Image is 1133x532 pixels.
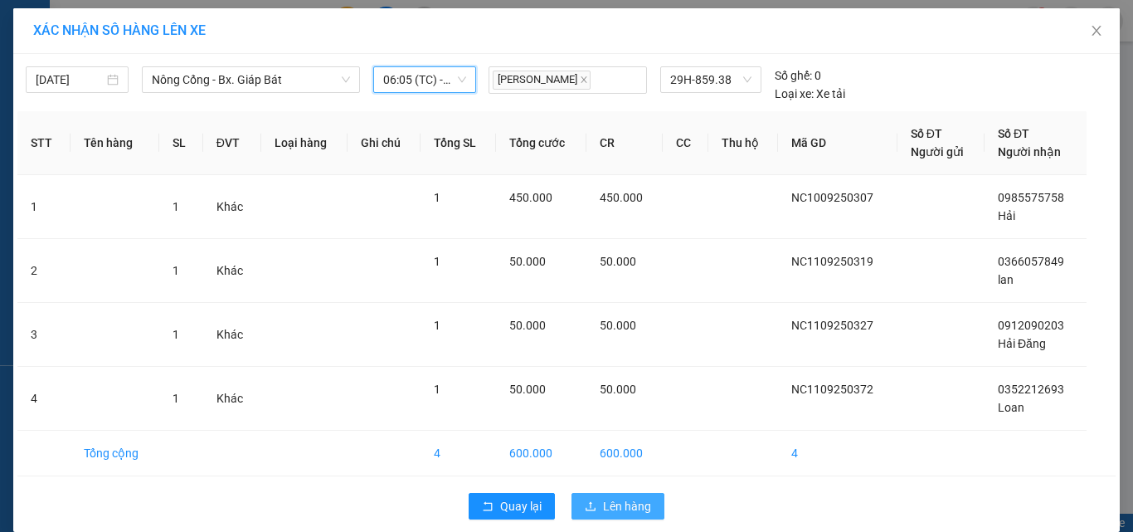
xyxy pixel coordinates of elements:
span: 1 [434,255,440,268]
div: 0 [775,66,821,85]
span: 50.000 [600,383,636,396]
th: SL [159,111,203,175]
span: Số ĐT [998,127,1029,140]
span: upload [585,500,596,514]
span: Loan [998,401,1024,414]
span: 1 [434,383,440,396]
span: SĐT XE [59,71,113,88]
td: Khác [203,303,261,367]
span: [PERSON_NAME] [493,71,591,90]
td: 1 [17,175,71,239]
span: Hải [998,209,1015,222]
span: Người gửi [911,145,964,159]
th: Mã GD [778,111,897,175]
td: Khác [203,175,261,239]
span: Hải Đăng [998,337,1046,350]
span: 450.000 [509,191,552,204]
span: close [1090,24,1103,37]
span: 1 [173,264,179,277]
span: 29H-859.38 [670,67,751,92]
span: 0912090203 [998,319,1064,332]
td: 4 [421,431,496,476]
th: Tổng cước [496,111,586,175]
span: 1 [434,319,440,332]
td: Tổng cộng [71,431,159,476]
span: NC1009250307 [791,191,873,204]
th: Tổng SL [421,111,496,175]
td: 4 [17,367,71,431]
span: close [580,76,588,84]
span: Lên hàng [603,497,651,515]
span: 450.000 [600,191,643,204]
td: 4 [778,431,897,476]
span: 0366057849 [998,255,1064,268]
span: 0985575758 [998,191,1064,204]
input: 11/09/2025 [36,71,104,89]
span: 50.000 [509,319,546,332]
div: Xe tải [775,85,845,103]
button: uploadLên hàng [571,493,664,520]
span: Nông Cống - Bx. Giáp Bát [152,67,350,92]
th: Loại hàng [261,111,348,175]
span: lan [998,273,1014,286]
span: 50.000 [600,319,636,332]
th: STT [17,111,71,175]
th: CR [586,111,663,175]
span: 50.000 [600,255,636,268]
span: Số ghế: [775,66,812,85]
th: ĐVT [203,111,261,175]
td: 3 [17,303,71,367]
span: Số ĐT [911,127,942,140]
th: Ghi chú [348,111,421,175]
span: 1 [173,392,179,405]
strong: PHIẾU BIÊN NHẬN [42,91,133,127]
span: 50.000 [509,255,546,268]
button: Close [1073,8,1120,55]
strong: CHUYỂN PHÁT NHANH ĐÔNG LÝ [36,13,140,67]
th: Tên hàng [71,111,159,175]
span: Loại xe: [775,85,814,103]
span: Người nhận [998,145,1061,159]
span: NC1109250372 [142,67,241,85]
span: rollback [482,500,494,514]
td: Khác [203,367,261,431]
td: Khác [203,239,261,303]
span: 1 [173,200,179,213]
span: down [341,75,351,85]
button: rollbackQuay lại [469,493,555,520]
span: NC1109250327 [791,319,873,332]
th: Thu hộ [708,111,778,175]
span: 1 [434,191,440,204]
span: 0352212693 [998,383,1064,396]
span: 1 [173,328,179,341]
span: NC1109250372 [791,383,873,396]
td: 600.000 [586,431,663,476]
span: XÁC NHẬN SỐ HÀNG LÊN XE [33,22,206,38]
span: NC1109250319 [791,255,873,268]
th: CC [663,111,708,175]
span: 06:05 (TC) - 29H-859.38 [383,67,466,92]
span: Quay lại [500,497,542,515]
span: 50.000 [509,383,546,396]
td: 2 [17,239,71,303]
td: 600.000 [496,431,586,476]
img: logo [8,48,33,106]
